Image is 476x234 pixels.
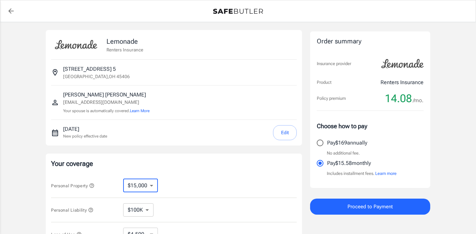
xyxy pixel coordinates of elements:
button: Personal Property [51,182,94,190]
p: Renters Insurance [106,46,143,53]
p: Your coverage [51,159,297,168]
p: No additional fee. [327,150,360,157]
svg: Insured person [51,98,59,106]
svg: New policy start date [51,129,59,137]
button: Learn more [375,170,397,177]
p: [STREET_ADDRESS] 5 [63,65,116,73]
p: Policy premium [317,95,346,102]
p: Your spouse is automatically covered. [63,108,150,114]
p: New policy effective date [63,133,107,139]
span: 14.08 [385,92,412,105]
div: Order summary [317,37,424,46]
p: Includes installment fees. [327,170,397,177]
p: Insurance provider [317,60,351,67]
img: Back to quotes [213,9,263,14]
span: /mo. [413,96,424,105]
p: [DATE] [63,125,107,133]
p: Renters Insurance [381,78,424,86]
button: Learn More [130,108,150,114]
p: Pay $15.58 monthly [327,159,371,167]
button: Edit [273,125,297,140]
img: Lemonade [378,54,428,73]
button: Proceed to Payment [310,199,430,215]
p: Pay $169 annually [327,139,367,147]
button: Personal Liability [51,206,93,214]
a: back to quotes [4,4,18,18]
span: Personal Liability [51,208,93,213]
span: Personal Property [51,183,94,188]
img: Lemonade [51,35,101,54]
p: Lemonade [106,36,143,46]
p: [GEOGRAPHIC_DATA] , OH 45406 [63,73,130,80]
p: [PERSON_NAME] [PERSON_NAME] [63,91,150,99]
p: [EMAIL_ADDRESS][DOMAIN_NAME] [63,99,150,106]
svg: Insured address [51,68,59,76]
p: Choose how to pay [317,122,424,131]
p: Product [317,79,331,86]
span: Proceed to Payment [347,202,393,211]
